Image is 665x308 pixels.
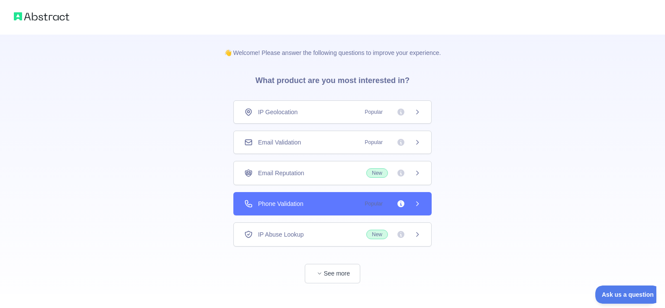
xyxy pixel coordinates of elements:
span: IP Geolocation [258,108,298,116]
span: Popular [360,108,388,116]
span: Phone Validation [258,199,303,208]
span: IP Abuse Lookup [258,230,304,239]
span: Email Reputation [258,169,304,177]
iframe: Toggle Customer Support [595,286,656,304]
span: New [366,230,388,239]
img: Abstract logo [14,10,69,22]
span: Popular [360,199,388,208]
p: 👋 Welcome! Please answer the following questions to improve your experience. [210,35,455,57]
span: New [366,168,388,178]
h3: What product are you most interested in? [242,57,423,100]
span: Email Validation [258,138,301,147]
span: Popular [360,138,388,147]
button: See more [305,264,360,283]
